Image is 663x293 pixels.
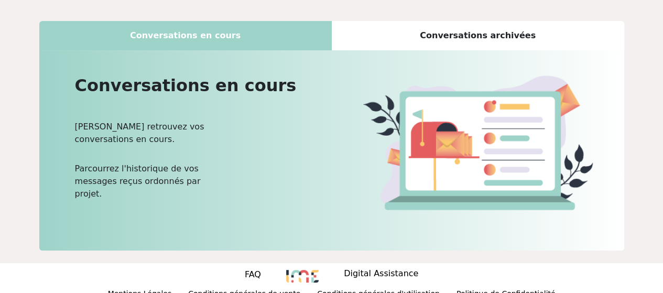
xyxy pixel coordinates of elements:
[332,21,624,50] div: Conversations archivées
[286,270,319,283] img: 8235.png
[245,268,261,283] a: FAQ
[344,267,418,282] p: Digital Assistance
[245,268,261,281] p: FAQ
[75,75,325,95] h2: Conversations en cours
[75,154,224,200] p: Parcourrez l'historique de vos messages reçus ordonnés par projet.
[39,21,332,50] div: Conversations en cours
[338,75,593,210] img: commande.png
[75,121,224,146] p: [PERSON_NAME] retrouvez vos conversations en cours.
